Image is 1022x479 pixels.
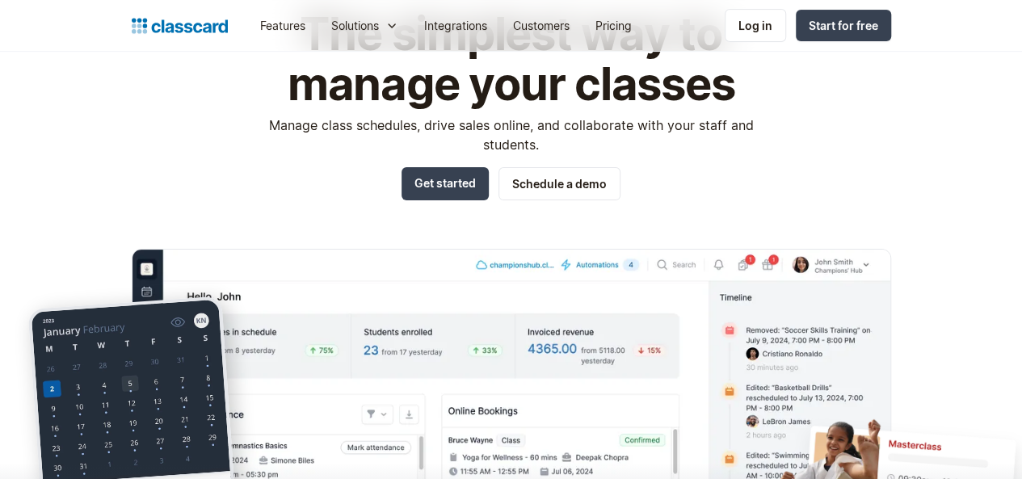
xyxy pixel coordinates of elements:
div: Log in [738,17,772,34]
a: Start for free [796,10,891,41]
div: Solutions [318,7,411,44]
a: Customers [500,7,582,44]
a: Logo [132,15,228,37]
a: Pricing [582,7,645,44]
a: Schedule a demo [498,167,620,200]
h1: The simplest way to manage your classes [254,10,768,109]
div: Solutions [331,17,379,34]
a: Get started [402,167,489,200]
div: Start for free [809,17,878,34]
a: Integrations [411,7,500,44]
a: Log in [725,9,786,42]
p: Manage class schedules, drive sales online, and collaborate with your staff and students. [254,116,768,154]
a: Features [247,7,318,44]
